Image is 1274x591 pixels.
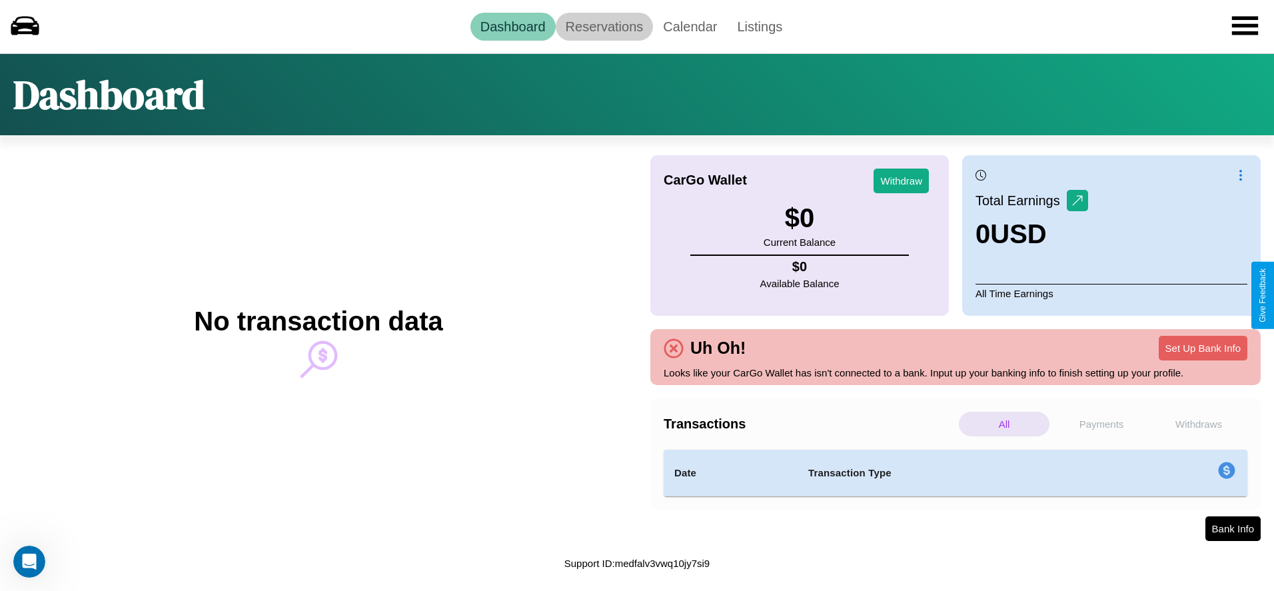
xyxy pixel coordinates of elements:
p: Support ID: medfalv3vwq10jy7si9 [564,554,710,572]
a: Calendar [653,13,727,41]
h1: Dashboard [13,67,205,122]
p: Current Balance [764,233,836,251]
button: Withdraw [874,169,929,193]
h4: $ 0 [760,259,840,275]
h4: Uh Oh! [684,338,752,358]
h2: No transaction data [194,306,442,336]
table: simple table [664,450,1247,496]
h4: Transaction Type [808,465,1109,481]
a: Reservations [556,13,654,41]
button: Bank Info [1205,516,1261,541]
h3: 0 USD [975,219,1088,249]
div: Give Feedback [1258,269,1267,322]
a: Listings [727,13,792,41]
p: All Time Earnings [975,284,1247,302]
h4: Transactions [664,416,955,432]
iframe: Intercom live chat [13,546,45,578]
button: Set Up Bank Info [1159,336,1247,360]
h4: CarGo Wallet [664,173,747,188]
p: Withdraws [1153,412,1244,436]
h4: Date [674,465,787,481]
a: Dashboard [470,13,556,41]
p: Total Earnings [975,189,1067,213]
p: Available Balance [760,275,840,293]
p: All [959,412,1049,436]
h3: $ 0 [764,203,836,233]
p: Looks like your CarGo Wallet has isn't connected to a bank. Input up your banking info to finish ... [664,364,1247,382]
p: Payments [1056,412,1147,436]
